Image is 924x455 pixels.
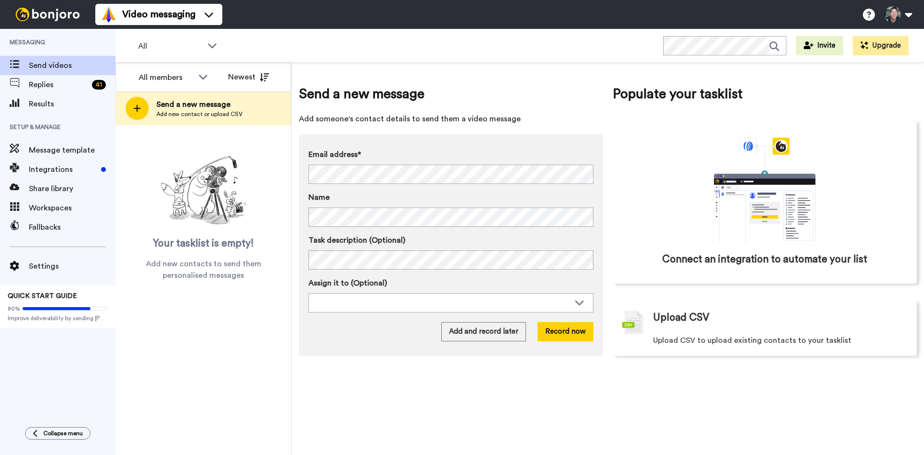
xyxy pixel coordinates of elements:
[43,429,83,437] span: Collapse menu
[299,84,603,104] span: Send a new message
[29,260,115,272] span: Settings
[25,427,90,440] button: Collapse menu
[221,67,276,87] button: Newest
[29,79,88,91] span: Replies
[29,221,115,233] span: Fallbacks
[299,113,603,125] span: Add someone's contact details to send them a video message
[29,98,115,110] span: Results
[156,110,243,118] span: Add new contact or upload CSV
[441,322,526,341] button: Add and record later
[29,60,115,71] span: Send videos
[155,152,252,229] img: ready-set-action.png
[29,202,115,214] span: Workspaces
[29,144,115,156] span: Message template
[92,80,106,90] div: 41
[308,277,593,289] label: Assign it to (Optional)
[308,149,593,160] label: Email address*
[139,72,193,83] div: All members
[138,40,203,52] span: All
[12,8,84,21] img: bj-logo-header-white.svg
[130,258,277,281] span: Add new contacts to send them personalised messages
[101,7,116,22] img: vm-color.svg
[622,311,643,335] img: csv-grey.png
[156,99,243,110] span: Send a new message
[8,305,20,312] span: 80%
[693,138,837,243] div: animation
[153,236,254,251] span: Your tasklist is empty!
[29,183,115,195] span: Share library
[8,314,108,322] span: Improve deliverability by sending [PERSON_NAME]’s from your own email
[8,293,77,299] span: QUICK START GUIDE
[796,36,843,55] button: Invite
[122,8,195,21] span: Video messaging
[538,322,593,341] button: Record now
[653,311,709,325] span: Upload CSV
[853,36,909,55] button: Upgrade
[29,164,97,175] span: Integrations
[613,84,917,104] span: Populate your tasklist
[308,192,330,203] span: Name
[662,252,867,267] span: Connect an integration to automate your list
[308,234,593,246] label: Task description (Optional)
[653,335,851,346] span: Upload CSV to upload existing contacts to your tasklist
